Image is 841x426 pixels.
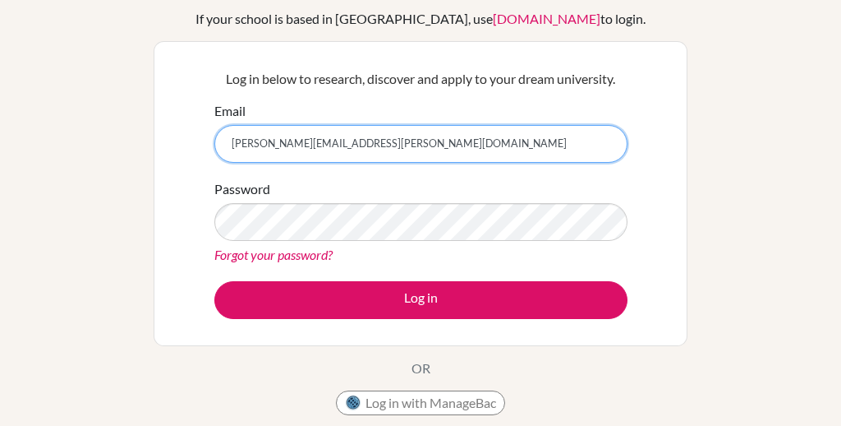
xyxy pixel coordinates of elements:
label: Email [214,101,246,121]
a: [DOMAIN_NAME] [493,11,600,26]
div: If your school is based in [GEOGRAPHIC_DATA], use to login. [195,9,646,29]
p: OR [411,359,430,378]
button: Log in with ManageBac [336,391,505,415]
label: Password [214,179,270,199]
button: Log in [214,281,627,319]
a: Forgot your password? [214,247,333,262]
p: Log in below to research, discover and apply to your dream university. [214,69,627,89]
